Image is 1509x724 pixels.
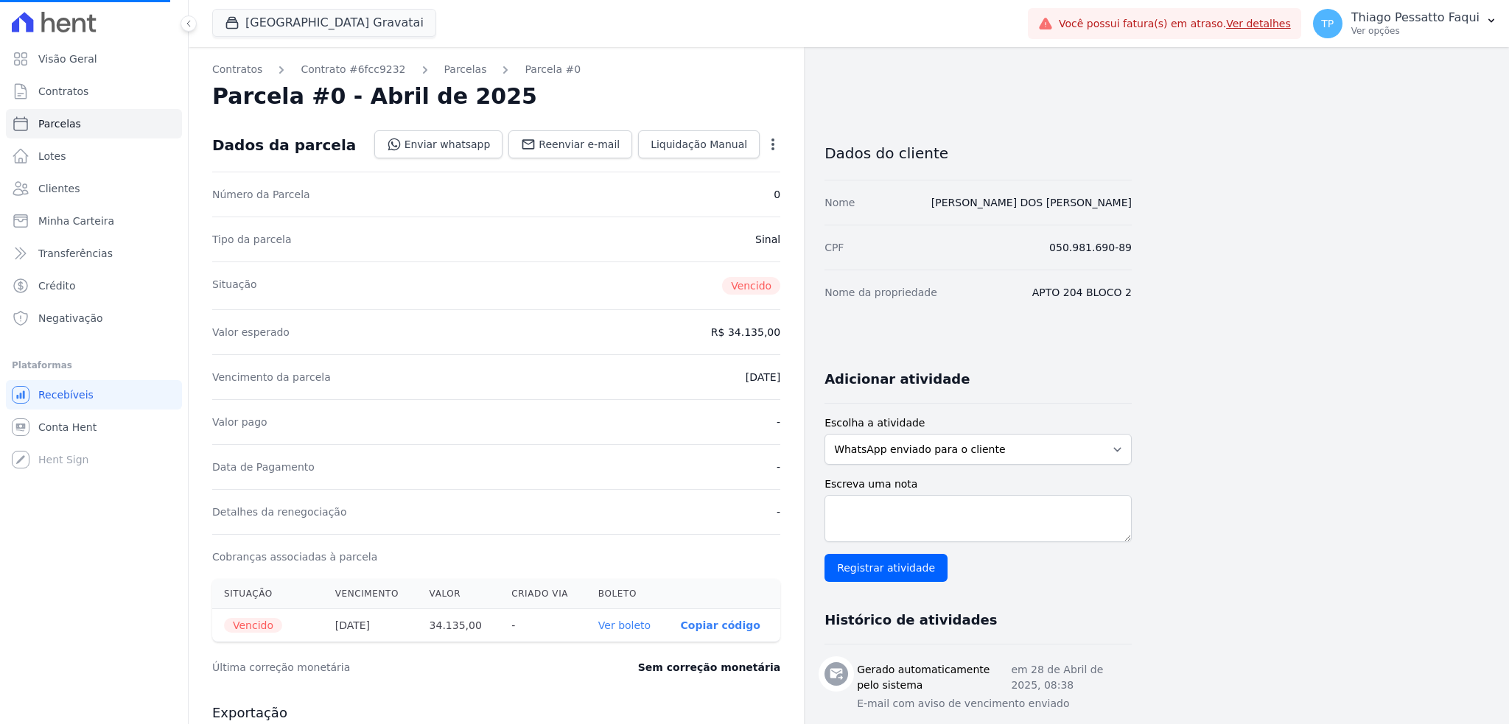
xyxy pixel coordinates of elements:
[508,130,632,158] a: Reenviar e-mail
[711,325,780,340] dd: R$ 34.135,00
[1011,662,1132,693] p: em 28 de Abril de 2025, 08:38
[38,116,81,131] span: Parcelas
[212,187,310,202] dt: Número da Parcela
[755,232,780,247] dd: Sinal
[38,181,80,196] span: Clientes
[38,52,97,66] span: Visão Geral
[824,477,1132,492] label: Escreva uma nota
[638,130,760,158] a: Liquidação Manual
[38,84,88,99] span: Contratos
[777,460,780,474] dd: -
[1351,25,1480,37] p: Ver opções
[824,370,970,388] h3: Adicionar atividade
[824,144,1132,162] h3: Dados do cliente
[374,130,503,158] a: Enviar whatsapp
[212,549,377,564] dt: Cobranças associadas à parcela
[212,660,548,675] dt: Última correção monetária
[212,704,780,722] h3: Exportação
[824,195,855,210] dt: Nome
[38,214,114,228] span: Minha Carteira
[212,460,315,474] dt: Data de Pagamento
[6,174,182,203] a: Clientes
[1049,240,1132,255] dd: 050.981.690-89
[38,387,94,402] span: Recebíveis
[774,187,780,202] dd: 0
[212,505,347,519] dt: Detalhes da renegociação
[857,696,1132,711] p: E-mail com aviso de vencimento enviado
[301,62,405,77] a: Contrato #6fcc9232
[418,609,500,642] th: 34.135,00
[212,277,257,295] dt: Situação
[212,136,356,154] div: Dados da parcela
[212,62,780,77] nav: Breadcrumb
[500,579,587,609] th: Criado via
[525,62,581,77] a: Parcela #0
[681,619,760,631] button: Copiar código
[824,554,948,582] input: Registrar atividade
[212,9,436,37] button: [GEOGRAPHIC_DATA] Gravatai
[1301,3,1509,44] button: TP Thiago Pessatto Faqui Ver opções
[6,44,182,74] a: Visão Geral
[777,415,780,429] dd: -
[323,609,418,642] th: [DATE]
[418,579,500,609] th: Valor
[1032,285,1132,300] dd: APTO 204 BLOCO 2
[1351,10,1480,25] p: Thiago Pessatto Faqui
[824,611,997,629] h3: Histórico de atividades
[6,380,182,410] a: Recebíveis
[857,662,1011,693] h3: Gerado automaticamente pelo sistema
[638,660,780,675] dd: Sem correção monetária
[6,77,182,106] a: Contratos
[38,149,66,164] span: Lotes
[323,579,418,609] th: Vencimento
[212,83,537,110] h2: Parcela #0 - Abril de 2025
[722,277,780,295] span: Vencido
[6,271,182,301] a: Crédito
[6,239,182,268] a: Transferências
[1059,16,1291,32] span: Você possui fatura(s) em atraso.
[6,109,182,138] a: Parcelas
[6,141,182,171] a: Lotes
[38,246,113,261] span: Transferências
[38,278,76,293] span: Crédito
[539,137,620,152] span: Reenviar e-mail
[746,370,780,384] dd: [DATE]
[6,206,182,236] a: Minha Carteira
[931,197,1132,208] a: [PERSON_NAME] DOS [PERSON_NAME]
[824,285,937,300] dt: Nome da propriedade
[212,579,323,609] th: Situação
[224,618,282,633] span: Vencido
[212,325,290,340] dt: Valor esperado
[38,420,97,435] span: Conta Hent
[777,505,780,519] dd: -
[212,415,267,429] dt: Valor pago
[1321,18,1334,29] span: TP
[6,303,182,333] a: Negativação
[824,240,844,255] dt: CPF
[6,412,182,442] a: Conta Hent
[444,62,487,77] a: Parcelas
[12,356,176,374] div: Plataformas
[824,415,1132,431] label: Escolha a atividade
[651,137,747,152] span: Liquidação Manual
[38,311,103,326] span: Negativação
[500,609,587,642] th: -
[212,232,292,247] dt: Tipo da parcela
[212,370,331,384] dt: Vencimento da parcela
[212,62,262,77] a: Contratos
[1226,18,1291,29] a: Ver detalhes
[598,619,651,631] a: Ver boleto
[587,579,669,609] th: Boleto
